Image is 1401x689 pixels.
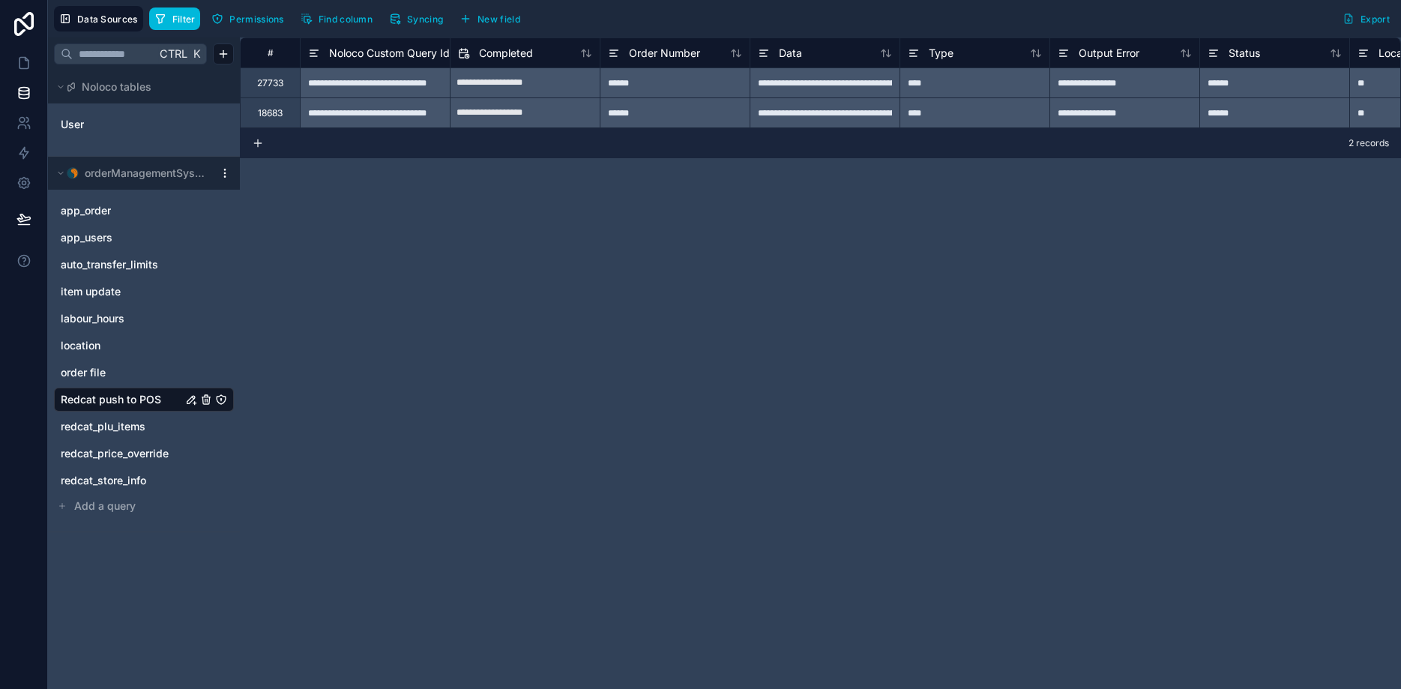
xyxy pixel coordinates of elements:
[629,46,700,61] span: Order Number
[149,7,201,30] button: Filter
[172,13,196,25] span: Filter
[158,44,189,63] span: Ctrl
[54,442,234,466] div: redcat_price_override
[67,167,79,179] img: MySQL logo
[929,46,953,61] span: Type
[61,446,197,461] a: redcat_price_override
[61,392,161,407] span: Redcat push to POS
[54,361,234,385] div: order file
[74,499,136,514] span: Add a query
[61,257,158,272] span: auto_transfer_limits
[1079,46,1139,61] span: Output Error
[229,13,283,25] span: Permissions
[54,6,143,31] button: Data Sources
[61,338,197,353] a: location
[329,46,450,61] span: Noloco Custom Query Id
[479,46,533,61] span: Completed
[61,284,121,299] span: item update
[1229,46,1260,61] span: Status
[61,203,111,218] span: app_order
[61,230,197,245] a: app_users
[54,163,213,184] button: MySQL logoorderManagementSystem
[384,7,454,30] a: Syncing
[454,7,525,30] button: New field
[61,419,145,434] span: redcat_plu_items
[206,7,289,30] button: Permissions
[61,284,182,299] a: item update
[191,49,202,59] span: K
[257,77,283,89] div: 27733
[61,311,124,326] span: labour_hours
[1349,137,1389,149] span: 2 records
[61,338,100,353] span: location
[252,47,289,58] div: #
[61,365,106,380] span: order file
[295,7,378,30] button: Find column
[54,76,225,97] button: Noloco tables
[54,415,234,439] div: redcat_plu_items
[61,392,182,407] a: Redcat push to POS
[54,112,234,136] div: User
[61,446,169,461] span: redcat_price_override
[61,257,197,272] a: auto_transfer_limits
[61,419,197,434] a: redcat_plu_items
[54,253,234,277] div: auto_transfer_limits
[61,117,182,132] a: User
[54,307,234,331] div: labour_hours
[54,388,234,412] div: Redcat push to POS
[77,13,138,25] span: Data Sources
[54,199,234,223] div: app_order
[54,334,234,358] div: location
[61,230,112,245] span: app_users
[258,107,283,119] div: 18683
[54,496,234,517] button: Add a query
[319,13,373,25] span: Find column
[61,203,197,218] a: app_order
[206,7,295,30] a: Permissions
[82,79,151,94] span: Noloco tables
[477,13,520,25] span: New field
[384,7,448,30] button: Syncing
[54,226,234,250] div: app_users
[407,13,443,25] span: Syncing
[54,280,234,304] div: item update
[1337,6,1395,31] button: Export
[61,311,197,326] a: labour_hours
[779,46,802,61] span: Data
[61,365,182,380] a: order file
[61,473,146,488] span: redcat_store_info
[61,473,197,488] a: redcat_store_info
[1361,13,1390,25] span: Export
[54,469,234,493] div: redcat_store_info
[61,117,84,132] span: User
[85,166,206,181] span: orderManagementSystem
